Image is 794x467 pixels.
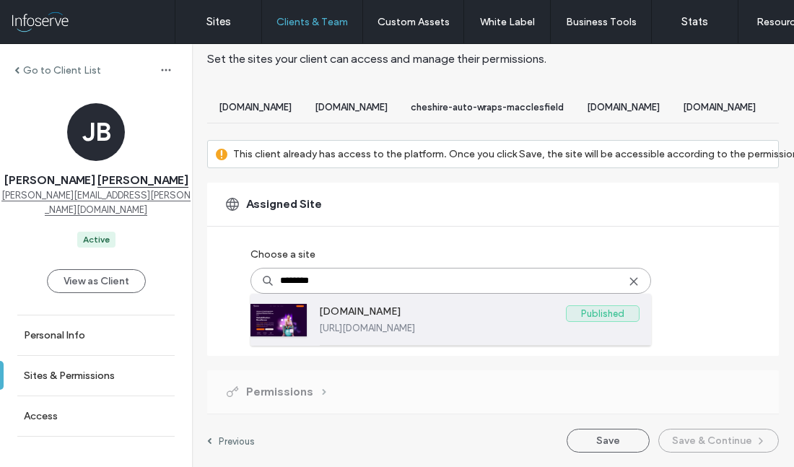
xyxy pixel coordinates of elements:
button: Save [567,429,650,453]
div: Active [83,233,110,246]
label: Personal Info [24,329,85,341]
span: cheshire-auto-wraps-macclesfield [411,102,564,113]
span: Permissions [246,384,313,400]
label: Sites [206,15,231,28]
span: [DOMAIN_NAME] [315,102,388,113]
label: Sites & Permissions [24,370,115,382]
label: Stats [681,15,708,28]
label: [URL][DOMAIN_NAME] [319,323,640,333]
label: Business Tools [566,16,637,28]
label: Choose a site [250,241,315,268]
span: [DOMAIN_NAME] [683,102,756,113]
label: Published [566,305,640,322]
button: View as Client [47,269,146,293]
label: Clients & Team [276,16,348,28]
a: Previous [207,435,255,447]
span: Set the sites your client can access and manage their permissions. [207,52,546,66]
div: JB [67,103,125,161]
span: [DOMAIN_NAME] [587,102,660,113]
label: Previous [219,436,255,447]
label: [DOMAIN_NAME] [319,305,566,323]
span: [DOMAIN_NAME] [219,102,292,113]
label: Access [24,410,58,422]
label: Go to Client List [23,64,101,77]
span: Assigned Site [246,196,322,212]
label: Custom Assets [378,16,450,28]
label: White Label [480,16,535,28]
span: [PERSON_NAME] [4,173,188,188]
